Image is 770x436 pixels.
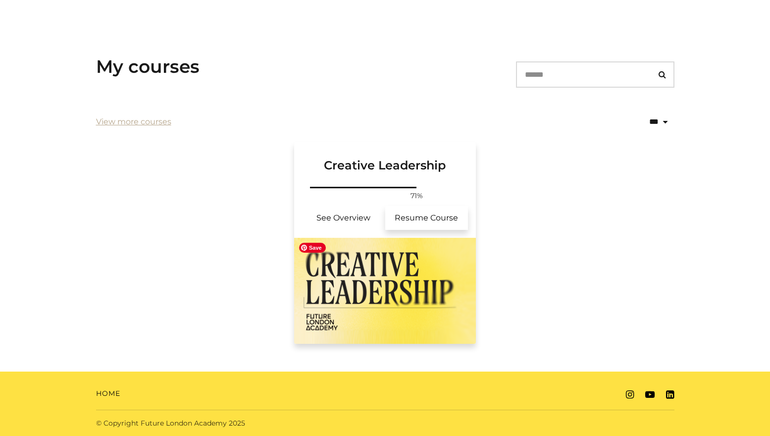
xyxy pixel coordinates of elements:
[294,142,476,185] a: Creative Leadership
[299,243,326,253] span: Save
[88,418,385,429] div: © Copyright Future London Academy 2025
[302,206,385,230] a: Creative Leadership: See Overview
[96,388,120,399] a: Home
[606,109,674,135] select: status
[385,206,468,230] a: Creative Leadership: Resume Course
[96,56,200,77] h3: My courses
[306,142,464,173] h3: Creative Leadership
[405,191,428,201] span: 71%
[96,116,171,128] a: View more courses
